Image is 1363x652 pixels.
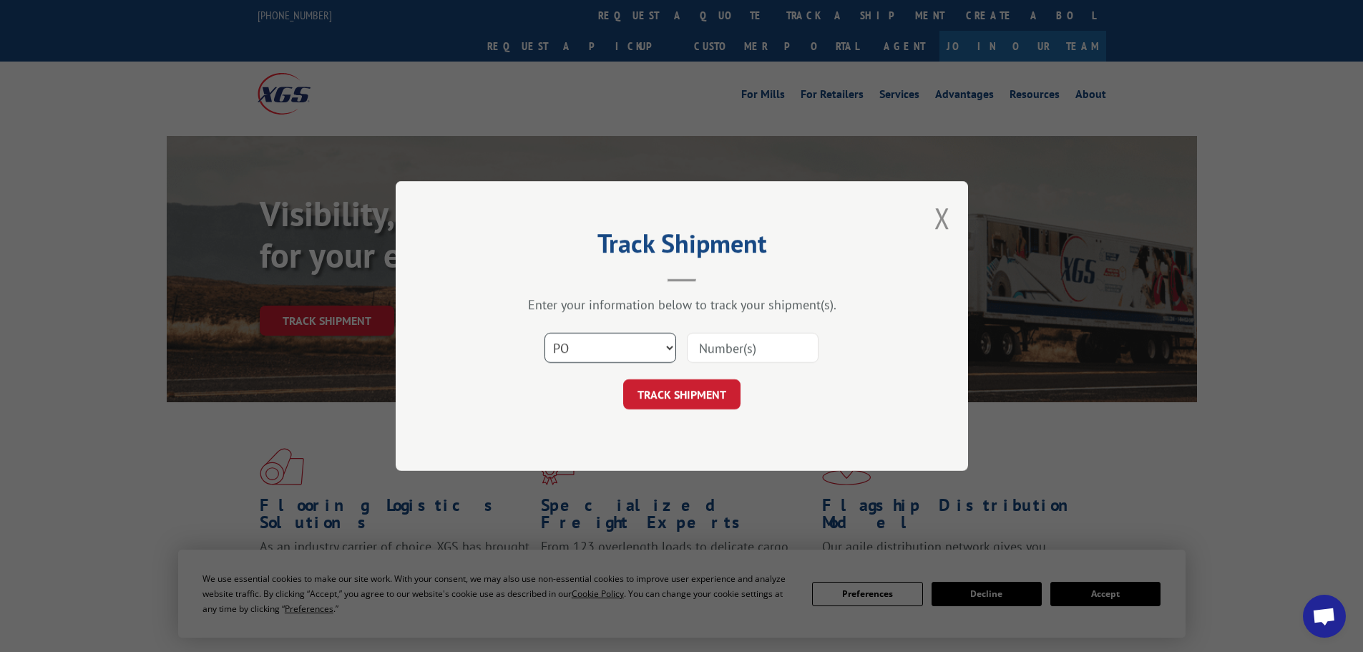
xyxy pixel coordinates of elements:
button: TRACK SHIPMENT [623,379,741,409]
button: Close modal [934,199,950,237]
input: Number(s) [687,333,819,363]
h2: Track Shipment [467,233,897,261]
a: Open chat [1303,595,1346,638]
div: Enter your information below to track your shipment(s). [467,296,897,313]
